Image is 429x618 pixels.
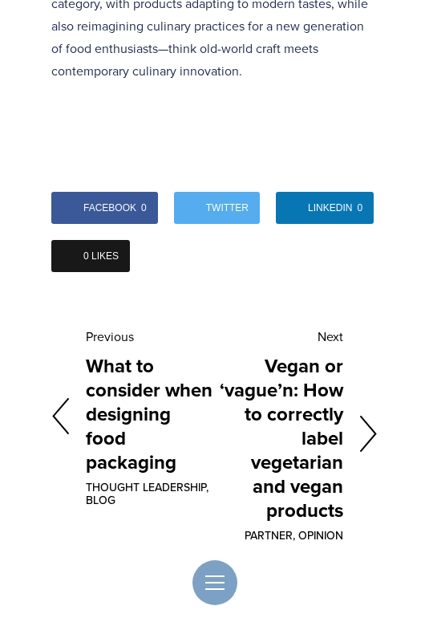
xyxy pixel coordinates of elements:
[206,192,249,224] span: Twitter
[308,192,352,224] span: LinkedIn
[83,240,119,272] span: 0 Likes
[357,192,362,224] span: 0
[215,323,344,351] div: Next
[215,529,344,542] span: Partner, Opinion
[86,351,215,478] h4: What to consider when designing food packaging
[51,323,215,510] a: Previous What to consider when designing food packaging Thought Leadership, Blog
[215,351,344,526] h4: Vegan or ‘vague’n: How to correctly label vegetarian and vegan products
[141,192,147,224] span: 0
[215,323,378,545] a: Next Vegan or ‘vague’n: How to correctly label vegetarian and vegan products Partner, Opinion
[86,481,215,506] span: Thought Leadership, Blog
[192,560,237,605] button: Toggle menu
[51,192,158,224] a: Facebook0
[276,192,374,224] a: LinkedIn0
[86,323,215,351] div: Previous
[51,240,130,272] a: 0 Likes
[174,192,260,224] a: Twitter
[83,192,136,224] span: Facebook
